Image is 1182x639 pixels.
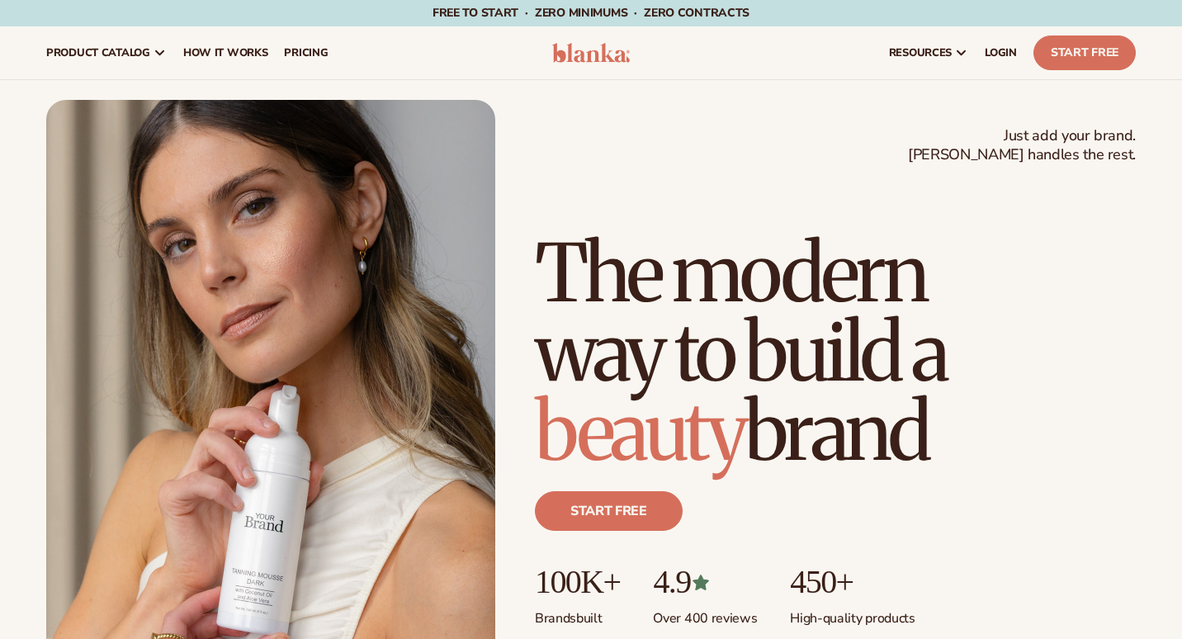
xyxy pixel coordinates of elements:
[653,564,757,600] p: 4.9
[38,26,175,79] a: product catalog
[535,234,1136,471] h1: The modern way to build a brand
[881,26,976,79] a: resources
[284,46,328,59] span: pricing
[653,600,757,627] p: Over 400 reviews
[276,26,336,79] a: pricing
[889,46,952,59] span: resources
[1033,35,1136,70] a: Start Free
[46,46,150,59] span: product catalog
[433,5,749,21] span: Free to start · ZERO minimums · ZERO contracts
[175,26,277,79] a: How It Works
[535,382,745,481] span: beauty
[535,491,683,531] a: Start free
[908,126,1136,165] span: Just add your brand. [PERSON_NAME] handles the rest.
[976,26,1025,79] a: LOGIN
[790,600,915,627] p: High-quality products
[790,564,915,600] p: 450+
[552,43,630,63] img: logo
[183,46,268,59] span: How It Works
[535,600,620,627] p: Brands built
[985,46,1017,59] span: LOGIN
[535,564,620,600] p: 100K+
